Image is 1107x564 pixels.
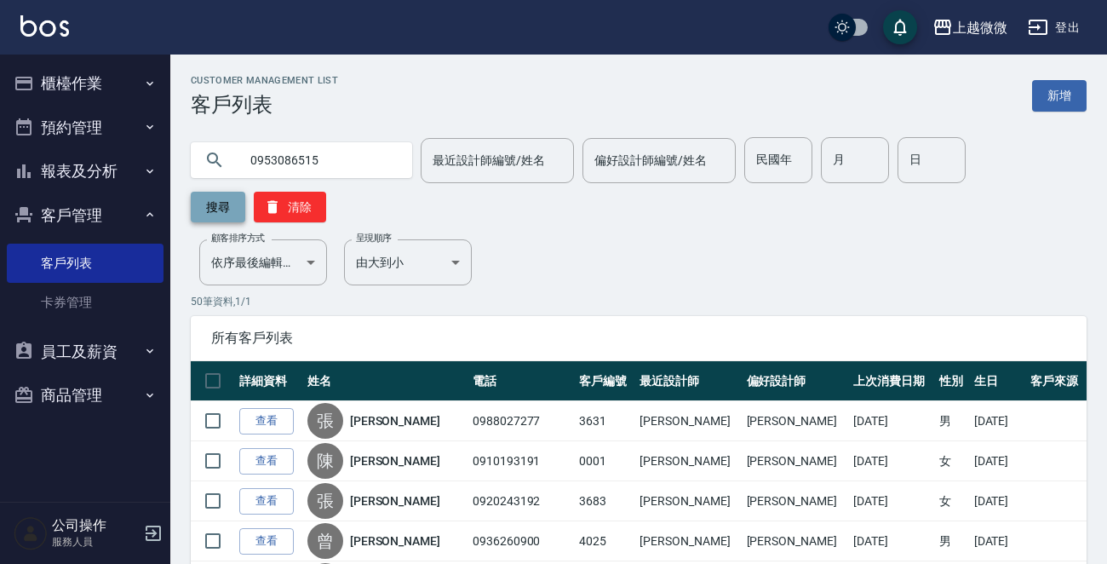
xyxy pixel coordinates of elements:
[970,361,1026,401] th: 生日
[14,516,48,550] img: Person
[635,441,742,481] td: [PERSON_NAME]
[7,193,163,238] button: 客戶管理
[743,361,849,401] th: 偏好設計師
[7,330,163,374] button: 員工及薪資
[935,361,970,401] th: 性別
[211,232,265,245] label: 顧客排序方式
[935,401,970,441] td: 男
[970,481,1026,521] td: [DATE]
[849,401,935,441] td: [DATE]
[254,192,326,222] button: 清除
[970,441,1026,481] td: [DATE]
[7,61,163,106] button: 櫃檯作業
[191,192,245,222] button: 搜尋
[575,441,635,481] td: 0001
[239,448,294,475] a: 查看
[52,534,139,550] p: 服務人員
[575,481,635,521] td: 3683
[191,75,338,86] h2: Customer Management List
[1032,80,1087,112] a: 新增
[52,517,139,534] h5: 公司操作
[344,239,472,285] div: 由大到小
[350,492,440,509] a: [PERSON_NAME]
[7,283,163,322] a: 卡券管理
[743,481,849,521] td: [PERSON_NAME]
[635,361,742,401] th: 最近設計師
[199,239,327,285] div: 依序最後編輯時間
[238,137,399,183] input: 搜尋關鍵字
[849,521,935,561] td: [DATE]
[307,443,343,479] div: 陳
[307,523,343,559] div: 曾
[575,401,635,441] td: 3631
[350,532,440,550] a: [PERSON_NAME]
[468,441,575,481] td: 0910193191
[849,441,935,481] td: [DATE]
[356,232,392,245] label: 呈現順序
[468,481,575,521] td: 0920243192
[303,361,468,401] th: 姓名
[935,481,970,521] td: 女
[7,149,163,193] button: 報表及分析
[307,483,343,519] div: 張
[743,521,849,561] td: [PERSON_NAME]
[935,521,970,561] td: 男
[350,412,440,429] a: [PERSON_NAME]
[211,330,1066,347] span: 所有客戶列表
[953,17,1007,38] div: 上越微微
[468,361,575,401] th: 電話
[935,441,970,481] td: 女
[743,441,849,481] td: [PERSON_NAME]
[239,528,294,555] a: 查看
[635,401,742,441] td: [PERSON_NAME]
[883,10,917,44] button: save
[191,294,1087,309] p: 50 筆資料, 1 / 1
[7,373,163,417] button: 商品管理
[7,106,163,150] button: 預約管理
[635,481,742,521] td: [PERSON_NAME]
[635,521,742,561] td: [PERSON_NAME]
[350,452,440,469] a: [PERSON_NAME]
[7,244,163,283] a: 客戶列表
[20,15,69,37] img: Logo
[926,10,1014,45] button: 上越微微
[468,521,575,561] td: 0936260900
[307,403,343,439] div: 張
[1026,361,1087,401] th: 客戶來源
[1021,12,1087,43] button: 登出
[235,361,303,401] th: 詳細資料
[970,401,1026,441] td: [DATE]
[575,521,635,561] td: 4025
[970,521,1026,561] td: [DATE]
[239,488,294,515] a: 查看
[849,361,935,401] th: 上次消費日期
[468,401,575,441] td: 0988027277
[849,481,935,521] td: [DATE]
[743,401,849,441] td: [PERSON_NAME]
[239,408,294,435] a: 查看
[575,361,635,401] th: 客戶編號
[191,93,338,117] h3: 客戶列表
